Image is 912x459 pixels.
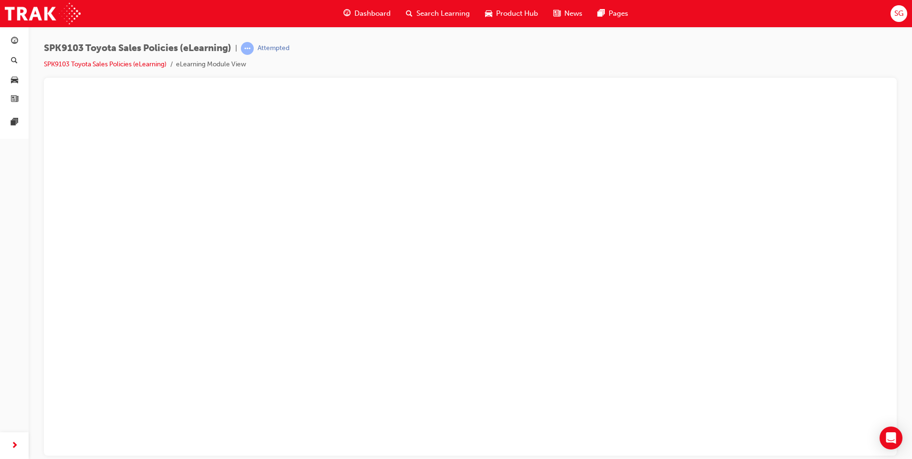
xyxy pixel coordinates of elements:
[11,95,18,104] span: news-icon
[496,8,538,19] span: Product Hub
[11,440,18,452] span: next-icon
[546,4,590,23] a: news-iconNews
[44,60,166,68] a: SPK9103 Toyota Sales Policies (eLearning)
[894,8,903,19] span: SG
[241,42,254,55] span: learningRecordVerb_ATTEMPT-icon
[406,8,413,20] span: search-icon
[11,76,18,84] span: car-icon
[11,118,18,127] span: pages-icon
[258,44,290,53] div: Attempted
[609,8,628,19] span: Pages
[354,8,391,19] span: Dashboard
[44,43,231,54] span: SPK9103 Toyota Sales Policies (eLearning)
[891,5,907,22] button: SG
[11,37,18,46] span: guage-icon
[235,43,237,54] span: |
[5,3,81,24] img: Trak
[598,8,605,20] span: pages-icon
[343,8,351,20] span: guage-icon
[553,8,560,20] span: news-icon
[336,4,398,23] a: guage-iconDashboard
[416,8,470,19] span: Search Learning
[11,57,18,65] span: search-icon
[176,59,246,70] li: eLearning Module View
[485,8,492,20] span: car-icon
[590,4,636,23] a: pages-iconPages
[398,4,477,23] a: search-iconSearch Learning
[880,427,902,449] div: Open Intercom Messenger
[564,8,582,19] span: News
[477,4,546,23] a: car-iconProduct Hub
